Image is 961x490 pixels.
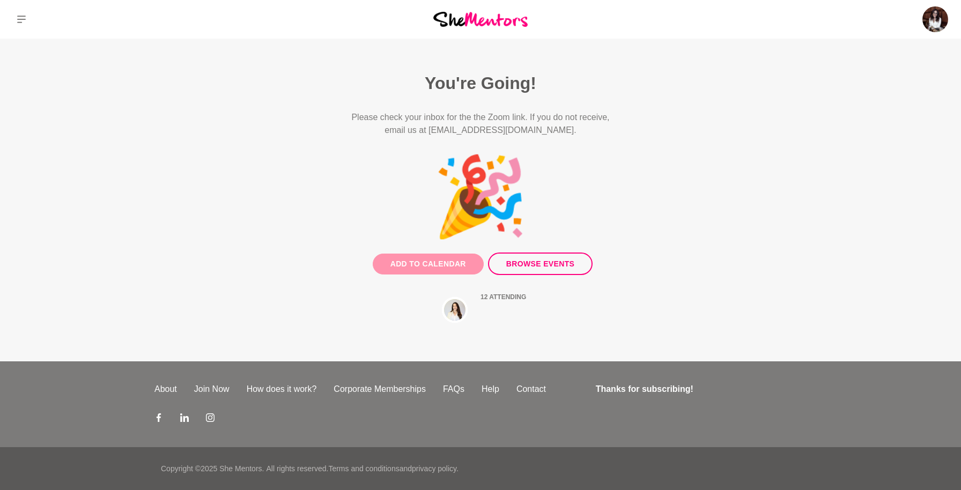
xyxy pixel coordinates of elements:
a: Terms and conditions [328,464,399,473]
a: How does it work? [238,383,326,396]
h4: Thanks for subscribing! [596,383,800,396]
a: privacy policy [412,464,456,473]
a: Corporate Memberships [325,383,434,396]
img: Uploaded image [444,299,465,321]
p: 🎉 [292,158,669,235]
a: Instagram [206,413,215,426]
h2: You're Going! [292,72,669,94]
p: Please check your inbox for the the Zoom link. If you do not receive, email us at [EMAIL_ADDRESS]... [292,111,669,137]
img: Melissa Fato [922,6,948,32]
a: Contact [508,383,555,396]
p: Copyright © 2025 She Mentors . [161,463,264,474]
a: FAQs [434,383,473,396]
a: About [146,383,186,396]
a: Join Now [186,383,238,396]
p: 12 attending [480,292,669,302]
a: Help [473,383,508,396]
button: Add to Calendar [373,254,484,274]
a: Browse Events [488,253,593,276]
a: LinkedIn [180,413,189,426]
a: Facebook [154,413,163,426]
p: All rights reserved. and . [266,463,458,474]
img: She Mentors Logo [433,12,528,26]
